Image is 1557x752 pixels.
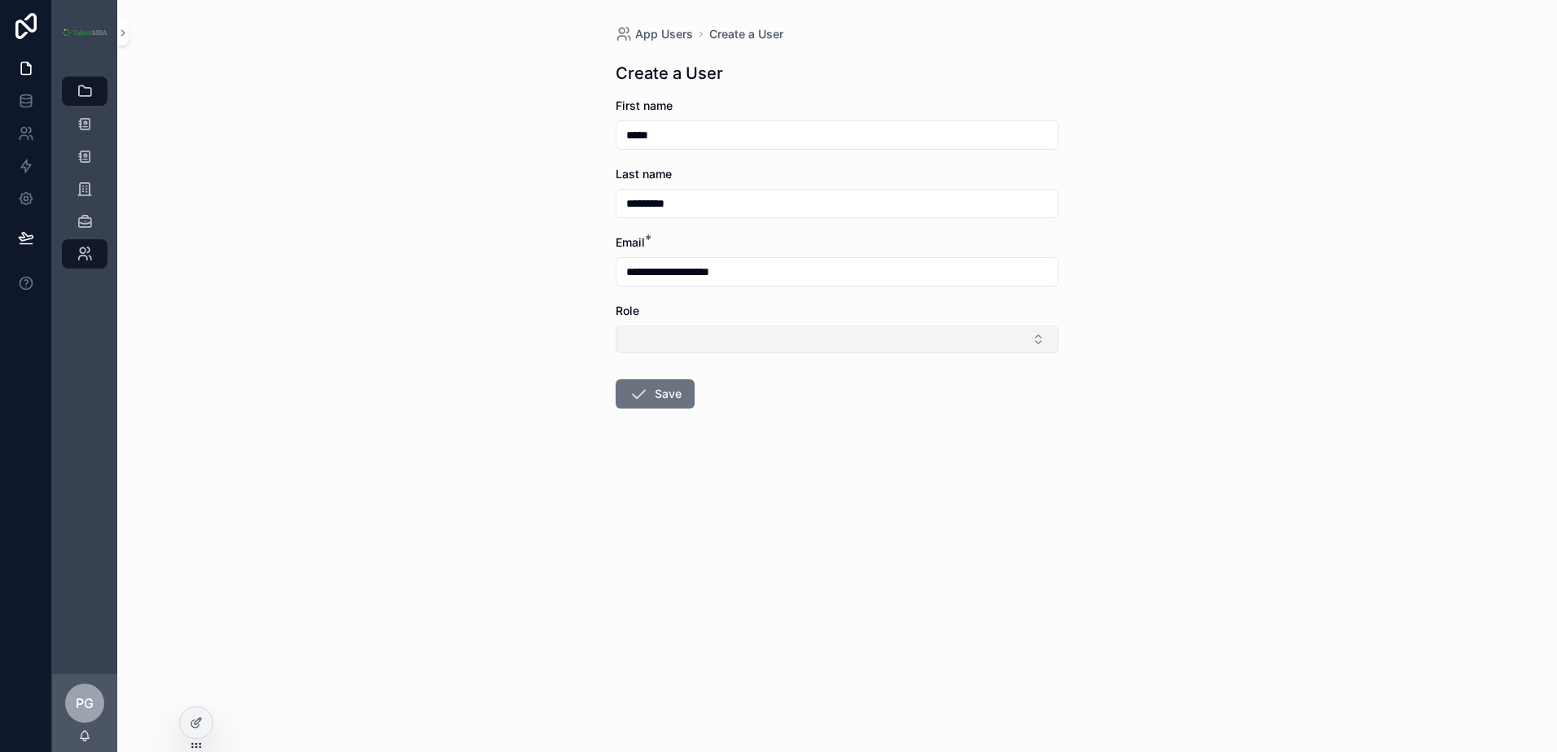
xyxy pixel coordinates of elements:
span: First name [616,98,673,112]
span: Role [616,304,639,317]
span: Email [616,235,645,249]
span: PG [76,693,94,713]
img: App logo [62,28,107,37]
button: Save [616,379,695,409]
a: App Users [616,26,693,42]
h1: Create a User [616,62,723,85]
a: Create a User [709,26,783,42]
span: App Users [635,26,693,42]
span: Last name [616,167,672,181]
button: Select Button [616,326,1059,353]
div: scrollable content [52,65,117,290]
